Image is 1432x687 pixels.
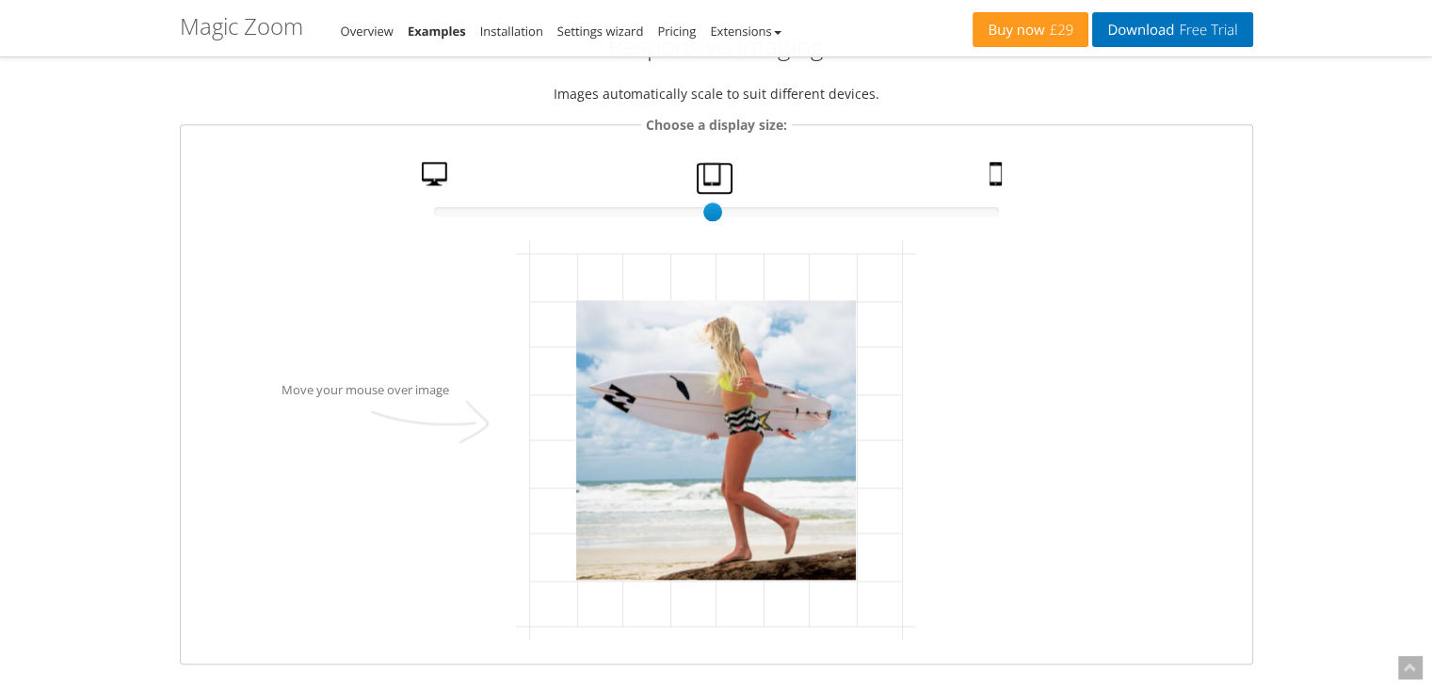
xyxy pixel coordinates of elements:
[408,23,466,40] a: Examples
[710,23,780,40] a: Extensions
[641,114,792,136] legend: Choose a display size:
[982,162,1014,195] a: Mobile
[334,387,491,454] img: Magic Zoom - Examples
[1045,23,1074,38] span: £29
[1092,12,1252,47] a: DownloadFree Trial
[973,12,1088,47] a: Buy now£29
[180,14,303,39] h1: Magic Zoom
[480,23,543,40] a: Installation
[696,162,733,195] a: Tablet
[1174,23,1237,38] span: Free Trial
[414,162,459,195] a: Desktop
[341,23,394,40] a: Overview
[180,83,1253,104] p: Images automatically scale to suit different devices.
[657,23,696,40] a: Pricing
[233,383,497,454] div: Move your mouse over image
[557,23,644,40] a: Settings wizard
